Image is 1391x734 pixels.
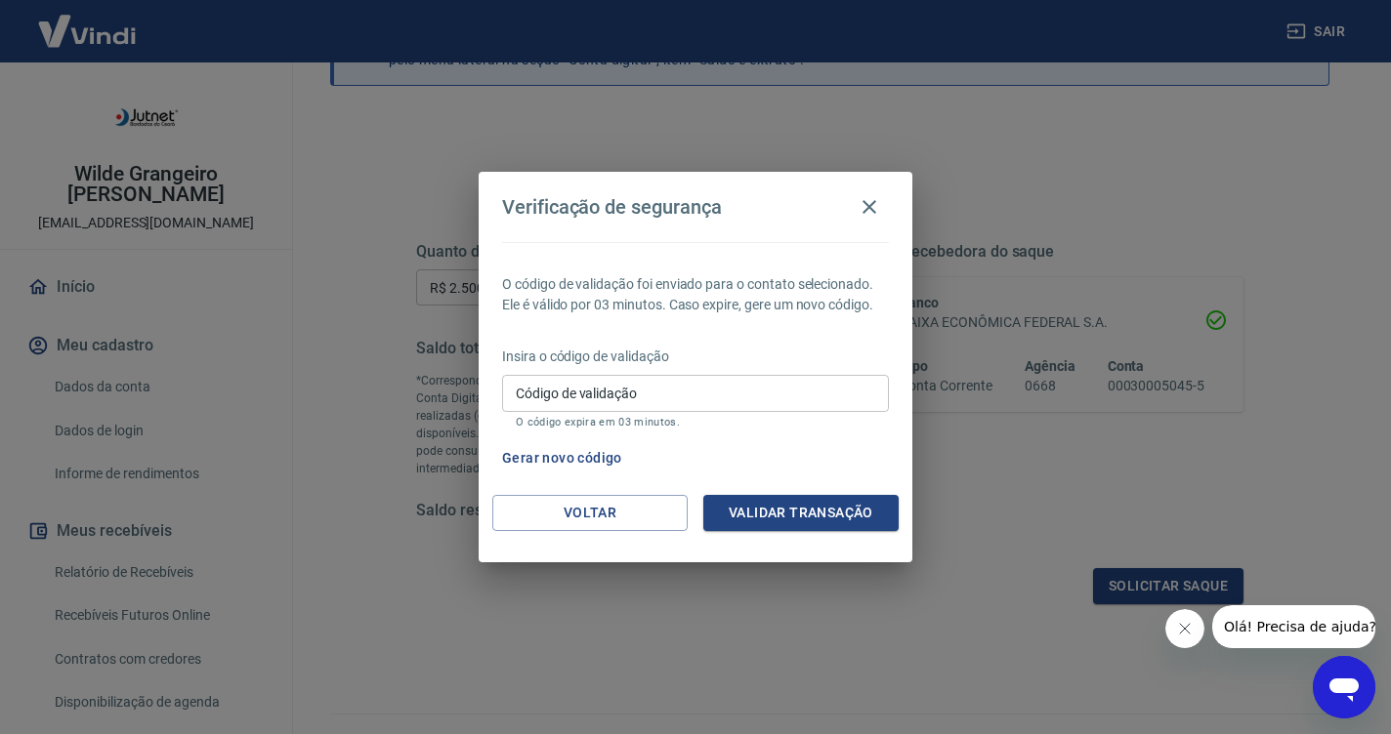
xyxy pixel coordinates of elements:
span: Olá! Precisa de ajuda? [12,14,164,29]
p: O código de validação foi enviado para o contato selecionado. Ele é válido por 03 minutos. Caso e... [502,274,889,315]
p: Insira o código de validação [502,347,889,367]
iframe: Botão para abrir a janela de mensagens [1313,656,1375,718]
p: O código expira em 03 minutos. [516,416,875,428]
button: Gerar novo código [494,440,630,476]
iframe: Fechar mensagem [1165,609,1204,648]
button: Voltar [492,495,688,531]
iframe: Mensagem da empresa [1212,605,1375,648]
h4: Verificação de segurança [502,195,722,219]
button: Validar transação [703,495,899,531]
